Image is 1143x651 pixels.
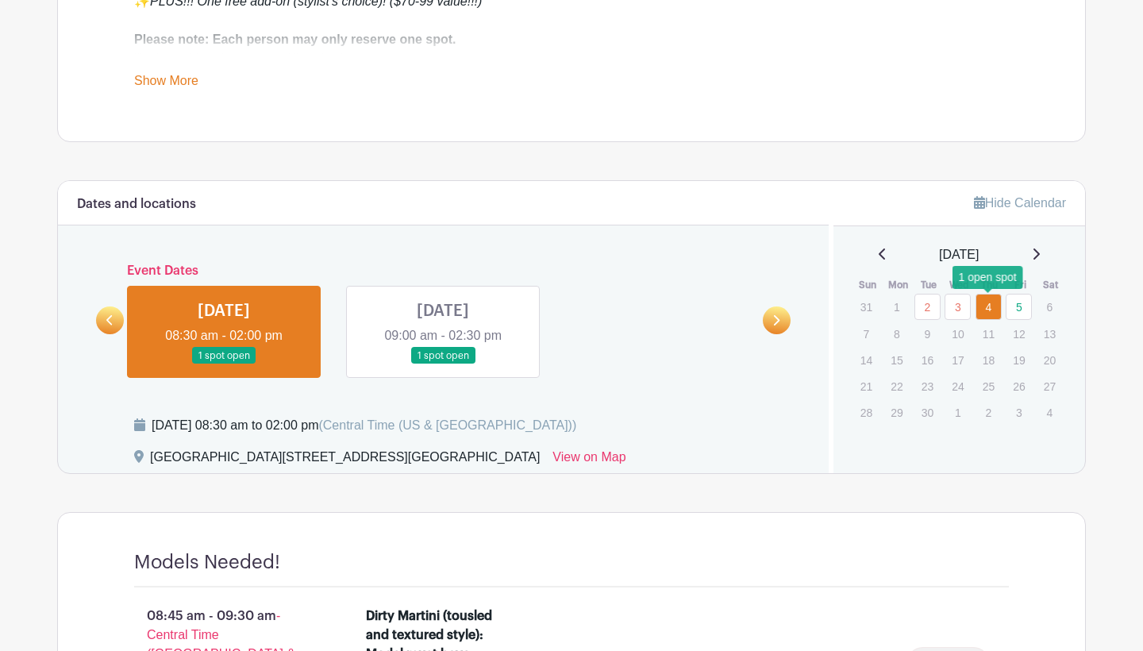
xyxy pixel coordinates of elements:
[883,400,910,425] p: 29
[945,294,971,320] a: 3
[1006,322,1032,346] p: 12
[1037,295,1063,319] p: 6
[976,374,1002,399] p: 25
[853,400,879,425] p: 28
[914,374,941,399] p: 23
[1006,374,1032,399] p: 26
[976,294,1002,320] a: 4
[883,277,914,293] th: Mon
[914,294,941,320] a: 2
[952,266,1023,289] div: 1 open spot
[552,448,625,473] a: View on Map
[1006,400,1032,425] p: 3
[1037,322,1063,346] p: 13
[124,264,763,279] h6: Event Dates
[853,374,879,399] p: 21
[883,295,910,319] p: 1
[853,322,879,346] p: 7
[1037,348,1063,372] p: 20
[945,374,971,399] p: 24
[152,416,576,435] div: [DATE] 08:30 am to 02:00 pm
[914,348,941,372] p: 16
[852,277,883,293] th: Sun
[1037,374,1063,399] p: 27
[914,322,941,346] p: 9
[1006,294,1032,320] a: 5
[853,295,879,319] p: 31
[976,348,1002,372] p: 18
[976,400,1002,425] p: 2
[974,196,1066,210] a: Hide Calendar
[77,197,196,212] h6: Dates and locations
[318,418,576,432] span: (Central Time (US & [GEOGRAPHIC_DATA]))
[883,374,910,399] p: 22
[976,322,1002,346] p: 11
[134,33,456,46] strong: Please note: Each person may only reserve one spot.
[134,74,198,94] a: Show More
[1036,277,1067,293] th: Sat
[883,348,910,372] p: 15
[134,30,1009,106] div: Book quickly—these spots fill up fast! If no appointments are shown, it means they’ve already bee...
[883,322,910,346] p: 8
[134,551,280,574] h4: Models Needed!
[914,277,945,293] th: Tue
[853,348,879,372] p: 14
[944,277,975,293] th: Wed
[945,400,971,425] p: 1
[945,348,971,372] p: 17
[150,448,540,473] div: [GEOGRAPHIC_DATA][STREET_ADDRESS][GEOGRAPHIC_DATA]
[939,245,979,264] span: [DATE]
[1037,400,1063,425] p: 4
[914,400,941,425] p: 30
[945,322,971,346] p: 10
[1006,348,1032,372] p: 19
